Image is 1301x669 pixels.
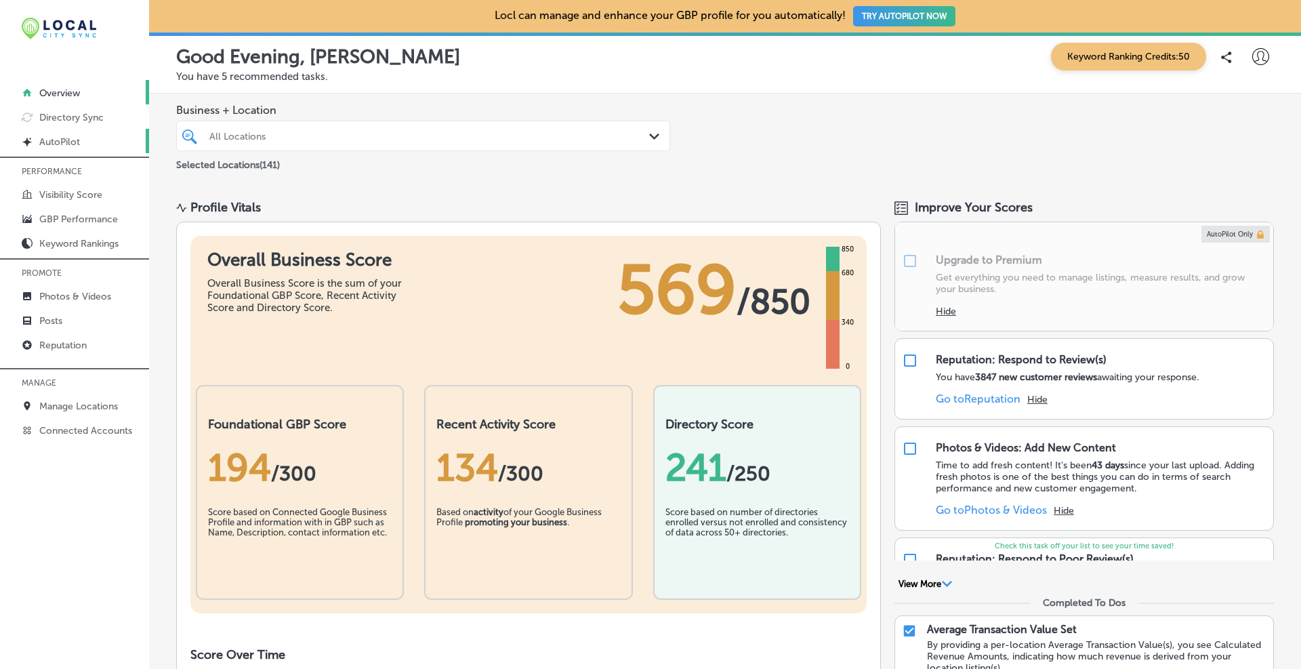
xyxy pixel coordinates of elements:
a: Go toPhotos & Videos [936,504,1047,516]
div: 0 [843,361,852,372]
p: Time to add fresh content! It's been since your last upload. Adding fresh photos is one of the be... [936,460,1266,494]
span: Keyword Ranking Credits: 50 [1051,43,1206,70]
span: 569 [617,249,737,331]
img: 12321ecb-abad-46dd-be7f-2600e8d3409flocal-city-sync-logo-rectangle.png [22,18,96,39]
span: /300 [498,462,543,486]
div: Profile Vitals [190,200,261,215]
span: / 850 [737,281,810,322]
strong: 3847 new customer reviews [975,371,1097,383]
div: Reputation: Respond to Poor Review(s) [936,552,1134,565]
p: Visibility Score [39,189,102,201]
p: AutoPilot [39,136,80,148]
div: 680 [839,268,856,279]
p: Directory Sync [39,112,104,123]
div: 241 [665,445,849,490]
button: Hide [936,306,956,317]
p: Average Transaction Value Set [927,623,1077,636]
div: Photos & Videos: Add New Content [936,441,1116,454]
p: Connected Accounts [39,425,132,437]
button: Hide [1054,505,1074,516]
div: Score based on number of directories enrolled versus not enrolled and consistency of data across ... [665,507,849,575]
div: Score based on Connected Google Business Profile and information with in GBP such as Name, Descri... [208,507,392,575]
b: promoting your business [465,517,567,527]
p: You have awaiting your response. [936,371,1199,383]
p: Selected Locations ( 141 ) [176,154,280,171]
span: / 300 [271,462,316,486]
button: TRY AUTOPILOT NOW [853,6,955,26]
p: Keyword Rankings [39,238,119,249]
p: Good Evening, [PERSON_NAME] [176,45,460,68]
div: 340 [839,317,856,328]
p: Reputation [39,340,87,351]
p: Check this task off your list to see your time saved! [895,542,1273,550]
b: activity [474,507,503,517]
p: Photos & Videos [39,291,111,302]
div: 134 [436,445,620,490]
h2: Directory Score [665,417,849,432]
h1: Overall Business Score [207,249,411,270]
span: Business + Location [176,104,670,117]
h2: Score Over Time [190,647,867,662]
span: Improve Your Scores [915,200,1033,215]
span: /250 [726,462,770,486]
div: 850 [839,244,856,255]
div: Reputation: Respond to Review(s) [936,353,1107,366]
a: Go toReputation [936,392,1020,405]
p: Overview [39,87,80,99]
div: Overall Business Score is the sum of your Foundational GBP Score, Recent Activity Score and Direc... [207,277,411,314]
p: You have 5 recommended tasks. [176,70,1274,83]
div: All Locations [209,130,650,142]
p: Posts [39,315,62,327]
div: 194 [208,445,392,490]
button: View More [894,578,956,590]
h2: Foundational GBP Score [208,417,392,432]
p: GBP Performance [39,214,118,225]
strong: 43 days [1092,460,1124,471]
h2: Recent Activity Score [436,417,620,432]
p: Manage Locations [39,401,118,412]
div: Completed To Dos [1043,597,1126,609]
button: Hide [1027,394,1048,405]
div: Based on of your Google Business Profile . [436,507,620,575]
